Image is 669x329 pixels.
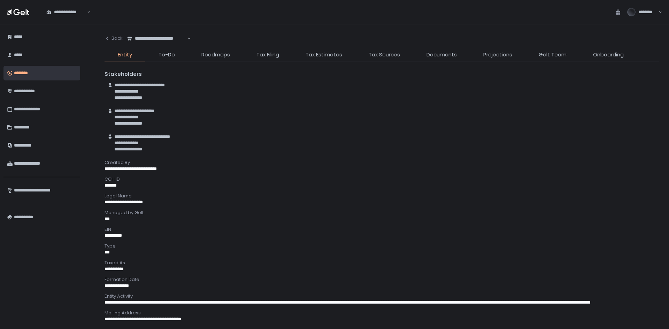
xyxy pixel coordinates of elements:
div: Search for option [42,5,91,19]
span: Projections [483,51,512,59]
span: Tax Estimates [306,51,342,59]
div: Taxed As [105,260,659,266]
div: Type [105,243,659,249]
div: Legal Name [105,193,659,199]
span: Tax Filing [256,51,279,59]
span: To-Do [159,51,175,59]
div: Managed by Gelt [105,210,659,216]
span: Onboarding [593,51,624,59]
div: Mailing Address [105,310,659,316]
span: Entity [118,51,132,59]
div: Stakeholders [105,70,659,78]
div: CCH ID [105,176,659,182]
span: Tax Sources [369,51,400,59]
span: Gelt Team [539,51,567,59]
span: Documents [426,51,457,59]
div: Entity Activity [105,293,659,299]
button: Back [105,31,123,45]
input: Search for option [186,35,187,42]
div: Created By [105,159,659,166]
div: Search for option [123,31,191,46]
div: Formation Date [105,276,659,283]
div: Back [105,35,123,41]
span: Roadmaps [201,51,230,59]
div: EIN [105,226,659,233]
